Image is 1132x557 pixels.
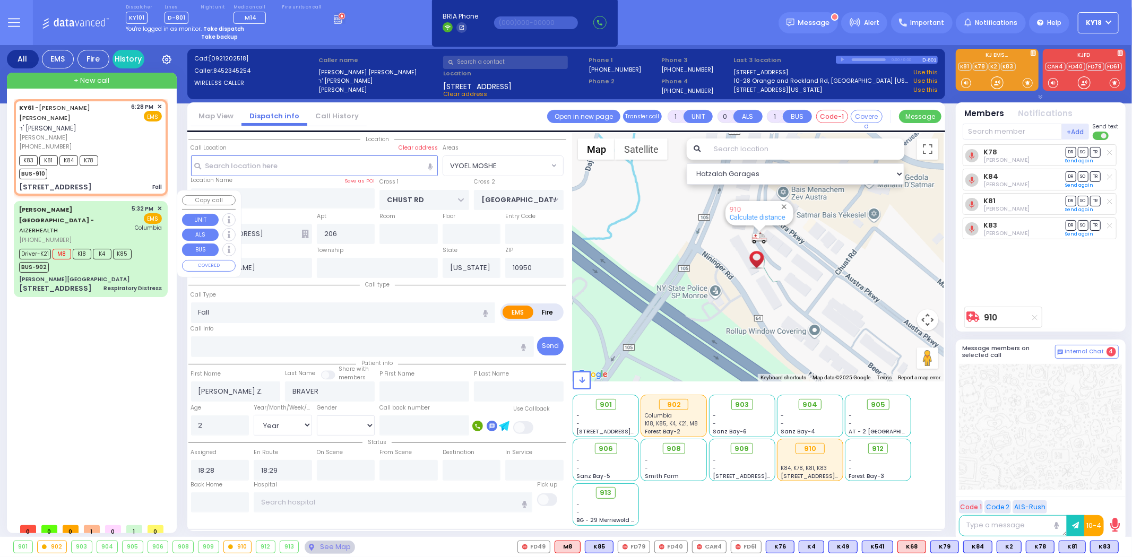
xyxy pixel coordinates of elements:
label: P Last Name [474,370,509,378]
span: Important [910,18,944,28]
div: [STREET_ADDRESS] [19,182,92,193]
a: Call History [307,111,367,121]
label: Call Info [191,325,214,333]
span: Alert [864,18,879,28]
button: Send [537,337,564,355]
span: - [645,464,648,472]
a: FD61 [1105,63,1122,71]
button: Message [899,110,941,123]
a: Use this [913,76,938,85]
span: Forest Bay-3 [849,472,885,480]
span: - [849,464,852,472]
label: Clear address [399,144,438,152]
span: Phone 3 [661,56,730,65]
button: BUS [783,110,812,123]
span: members [339,373,366,381]
div: 903 [72,541,92,553]
button: Code-1 [816,110,848,123]
div: BLS [930,541,959,553]
label: Last Name [285,369,315,378]
div: FD61 [731,541,762,553]
label: Cross 1 [379,178,399,186]
div: FD49 [517,541,550,553]
a: K81 [983,197,996,205]
a: Open in new page [547,110,620,123]
span: [PHONE_NUMBER] [19,236,72,244]
button: BUS [182,243,219,256]
div: CAR4 [692,541,727,553]
span: 909 [735,443,749,454]
span: Dov Guttman [983,229,1030,237]
button: Close [779,202,789,212]
span: DR [1066,171,1076,181]
span: K85 [113,249,132,259]
label: Township [317,246,343,255]
button: COVERED [182,260,236,272]
span: Sanz Bay-6 [713,428,747,436]
div: Respiratory Distress [103,284,162,292]
div: BLS [585,541,613,553]
a: 910 [730,205,741,213]
a: K83 [983,221,997,229]
label: KJ EMS... [956,53,1039,60]
a: [STREET_ADDRESS][US_STATE] [734,85,823,94]
label: Pick up [537,481,557,489]
label: [PHONE_NUMBER] [661,86,714,94]
div: EMS [42,50,74,68]
div: FD79 [618,541,650,553]
a: K78 [983,148,997,156]
span: 908 [667,443,681,454]
label: Age [191,404,202,412]
input: Search hospital [254,492,532,512]
img: red-radio-icon.svg [659,544,664,550]
img: Logo [42,16,113,29]
span: SO [1078,147,1088,157]
span: DR [1066,147,1076,157]
span: - [577,412,580,420]
strong: Take dispatch [203,25,244,33]
button: Transfer call [623,110,662,123]
span: [0921202518] [209,54,248,63]
div: BLS [766,541,794,553]
label: Destination [443,448,474,457]
a: Open this area in Google Maps (opens a new window) [575,368,610,381]
label: [PERSON_NAME] [PERSON_NAME] [318,68,439,77]
label: ר' [PERSON_NAME] [318,76,439,85]
h5: Message members on selected call [963,345,1055,359]
button: UNIT [684,110,713,123]
a: FD79 [1086,63,1104,71]
span: Smith Farm [645,472,679,480]
span: Columbia [645,412,672,420]
span: ✕ [157,204,162,213]
label: Gender [317,404,337,412]
span: VYOEL MOSHE [443,155,564,176]
span: K18 [73,249,91,259]
label: Room [379,212,395,221]
span: Phone 1 [589,56,658,65]
span: Sanz Bay-5 [577,472,611,480]
span: K18, K85, K4, K21, M8 [645,420,698,428]
button: Toggle fullscreen view [917,138,938,160]
span: M14 [245,13,256,22]
button: Code 1 [959,500,983,514]
span: Internal Chat [1065,348,1104,355]
label: ZIP [505,246,513,255]
span: [STREET_ADDRESS][PERSON_NAME] [781,472,881,480]
div: BLS [799,541,824,553]
span: [STREET_ADDRESS][PERSON_NAME] [577,428,677,436]
span: TR [1090,147,1101,157]
div: FD40 [654,541,688,553]
span: You're logged in as monitor. [126,25,202,33]
a: FD40 [1067,63,1085,71]
div: 902 [38,541,67,553]
div: 913 [280,541,299,553]
label: Medic on call [234,4,270,11]
span: TR [1090,220,1101,230]
span: Phone 2 [589,77,658,86]
span: [PERSON_NAME][GEOGRAPHIC_DATA] - [19,205,94,224]
span: Columbia [135,224,162,232]
span: - [849,456,852,464]
span: - [577,500,580,508]
a: CAR4 [1045,63,1066,71]
label: En Route [254,448,278,457]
